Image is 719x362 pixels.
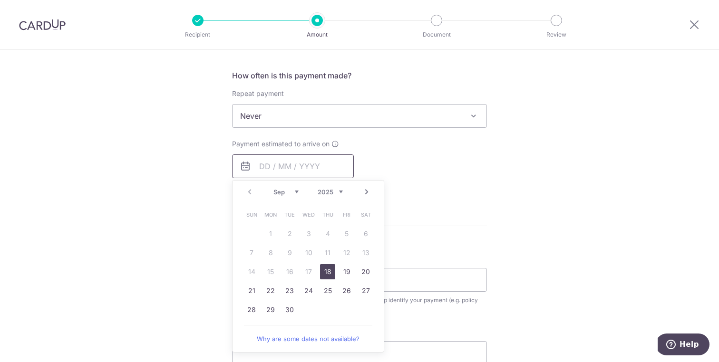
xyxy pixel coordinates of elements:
a: 27 [358,283,373,298]
h5: How often is this payment made? [232,70,487,81]
img: CardUp [19,19,66,30]
span: Saturday [358,207,373,222]
span: Never [232,104,487,128]
label: Repeat payment [232,89,284,98]
a: 22 [263,283,278,298]
input: DD / MM / YYYY [232,154,354,178]
a: 24 [301,283,316,298]
a: 25 [320,283,335,298]
p: Amount [282,30,352,39]
a: 26 [339,283,354,298]
a: 28 [244,302,259,317]
a: 20 [358,264,373,279]
a: 23 [282,283,297,298]
a: 19 [339,264,354,279]
p: Document [401,30,472,39]
span: Monday [263,207,278,222]
a: Next [361,186,372,198]
span: Friday [339,207,354,222]
a: 21 [244,283,259,298]
a: Why are some dates not available? [244,329,372,348]
a: 29 [263,302,278,317]
p: Review [521,30,592,39]
span: Wednesday [301,207,316,222]
a: 30 [282,302,297,317]
iframe: Opens a widget where you can find more information [658,333,709,357]
span: Thursday [320,207,335,222]
span: Tuesday [282,207,297,222]
span: Payment estimated to arrive on [232,139,330,149]
a: 18 [320,264,335,279]
p: Recipient [163,30,233,39]
span: Never [233,105,486,127]
span: Sunday [244,207,259,222]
